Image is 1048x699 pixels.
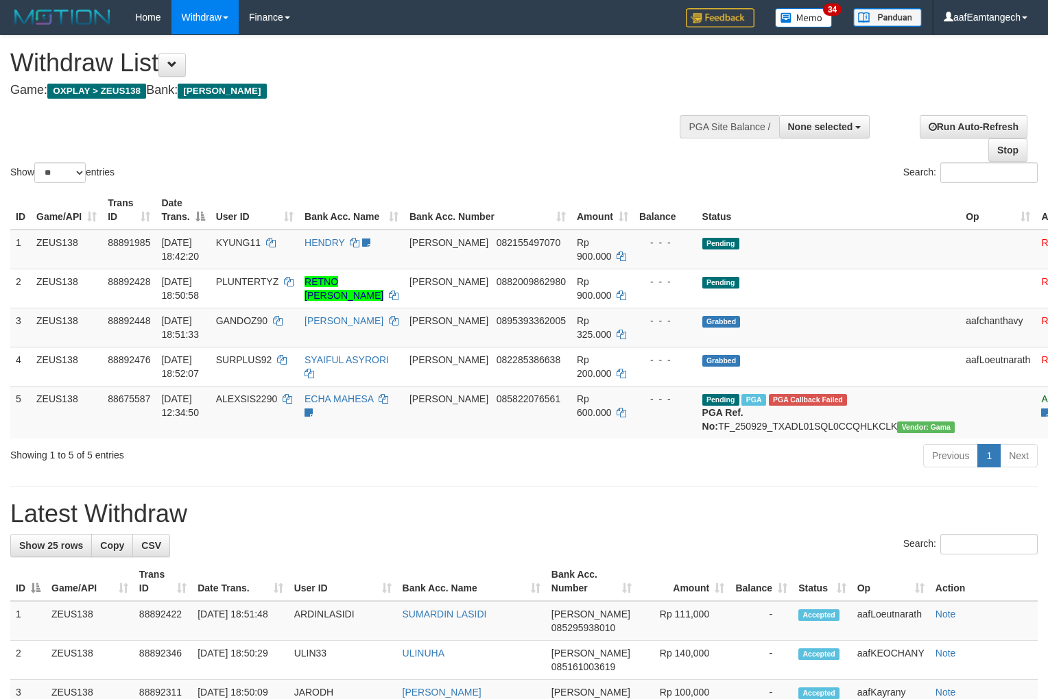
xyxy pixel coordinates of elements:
span: KYUNG11 [216,237,261,248]
div: PGA Site Balance / [680,115,778,138]
span: Copy [100,540,124,551]
td: - [730,641,793,680]
span: CSV [141,540,161,551]
div: - - - [639,275,691,289]
td: TF_250929_TXADL01SQL0CCQHLKCLK [697,386,961,439]
span: 34 [823,3,842,16]
th: Bank Acc. Number: activate to sort column ascending [546,562,637,601]
th: Action [930,562,1038,601]
a: RETNO [PERSON_NAME] [305,276,383,301]
a: Run Auto-Refresh [920,115,1027,138]
span: Pending [702,394,739,406]
span: [DATE] 18:42:20 [161,237,199,262]
span: [DATE] 12:34:50 [161,393,199,418]
span: PLUNTERTYZ [216,276,279,287]
img: Button%20Memo.svg [775,8,833,27]
th: Date Trans.: activate to sort column descending [156,191,210,230]
span: Rp 200.000 [577,354,612,379]
th: Op: activate to sort column ascending [960,191,1036,230]
a: 1 [977,444,1001,467]
th: User ID: activate to sort column ascending [211,191,299,230]
h1: Latest Withdraw [10,500,1038,528]
td: 5 [10,386,31,439]
th: ID: activate to sort column descending [10,562,46,601]
th: Balance [634,191,697,230]
span: [PERSON_NAME] [551,648,630,659]
div: Showing 1 to 5 of 5 entries [10,443,427,462]
input: Search: [940,534,1038,554]
span: Copy 0882009862980 to clipboard [497,276,566,287]
a: Note [936,648,956,659]
span: [PERSON_NAME] [409,276,488,287]
a: Show 25 rows [10,534,92,557]
td: ZEUS138 [31,230,102,269]
td: ZEUS138 [31,386,102,439]
span: [PERSON_NAME] [178,84,266,99]
th: Status [697,191,961,230]
span: OXPLAY > ZEUS138 [47,84,146,99]
td: ZEUS138 [46,641,134,680]
td: ULIN33 [289,641,397,680]
span: [DATE] 18:51:33 [161,315,199,340]
a: ULINUHA [403,648,444,659]
span: Rp 900.000 [577,276,612,301]
span: Rp 900.000 [577,237,612,262]
td: aafKEOCHANY [852,641,930,680]
td: ZEUS138 [31,269,102,308]
th: Date Trans.: activate to sort column ascending [192,562,288,601]
label: Search: [903,534,1038,554]
a: Note [936,609,956,620]
td: - [730,601,793,641]
th: Game/API: activate to sort column ascending [46,562,134,601]
td: ZEUS138 [46,601,134,641]
th: Bank Acc. Name: activate to sort column ascending [397,562,546,601]
span: ALEXSIS2290 [216,393,278,404]
span: Copy 082155497070 to clipboard [497,237,560,248]
b: PGA Ref. No: [702,407,743,432]
div: - - - [639,314,691,328]
td: Rp 140,000 [637,641,730,680]
label: Show entries [10,162,115,183]
td: 2 [10,641,46,680]
span: None selected [788,121,853,132]
span: Accepted [798,648,839,660]
td: aafchanthavy [960,308,1036,347]
span: Rp 600.000 [577,393,612,418]
span: Accepted [798,609,839,621]
span: 88892448 [108,315,150,326]
button: None selected [779,115,870,138]
td: 4 [10,347,31,386]
span: Grabbed [702,355,741,367]
td: Rp 111,000 [637,601,730,641]
td: 3 [10,308,31,347]
img: panduan.png [853,8,922,27]
span: Rp 325.000 [577,315,612,340]
span: Show 25 rows [19,540,83,551]
span: GANDOZ90 [216,315,267,326]
span: [PERSON_NAME] [409,393,488,404]
h4: Game: Bank: [10,84,685,97]
th: Game/API: activate to sort column ascending [31,191,102,230]
td: ARDINLASIDI [289,601,397,641]
span: Copy 085295938010 to clipboard [551,622,615,633]
th: Status: activate to sort column ascending [793,562,852,601]
a: SUMARDIN LASIDI [403,609,487,620]
td: aafLoeutnarath [852,601,930,641]
span: Vendor URL: https://trx31.1velocity.biz [897,421,955,433]
span: Pending [702,238,739,249]
a: ECHA MAHESA [305,393,373,404]
span: [DATE] 18:50:58 [161,276,199,301]
span: 88892428 [108,276,150,287]
th: Trans ID: activate to sort column ascending [134,562,192,601]
select: Showentries [34,162,86,183]
a: Previous [923,444,978,467]
td: 88892346 [134,641,192,680]
span: [PERSON_NAME] [409,315,488,326]
a: SYAIFUL ASYRORI [305,354,389,365]
span: SURPLUS92 [216,354,272,365]
div: - - - [639,353,691,367]
th: Op: activate to sort column ascending [852,562,930,601]
th: ID [10,191,31,230]
div: - - - [639,392,691,406]
input: Search: [940,162,1038,183]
